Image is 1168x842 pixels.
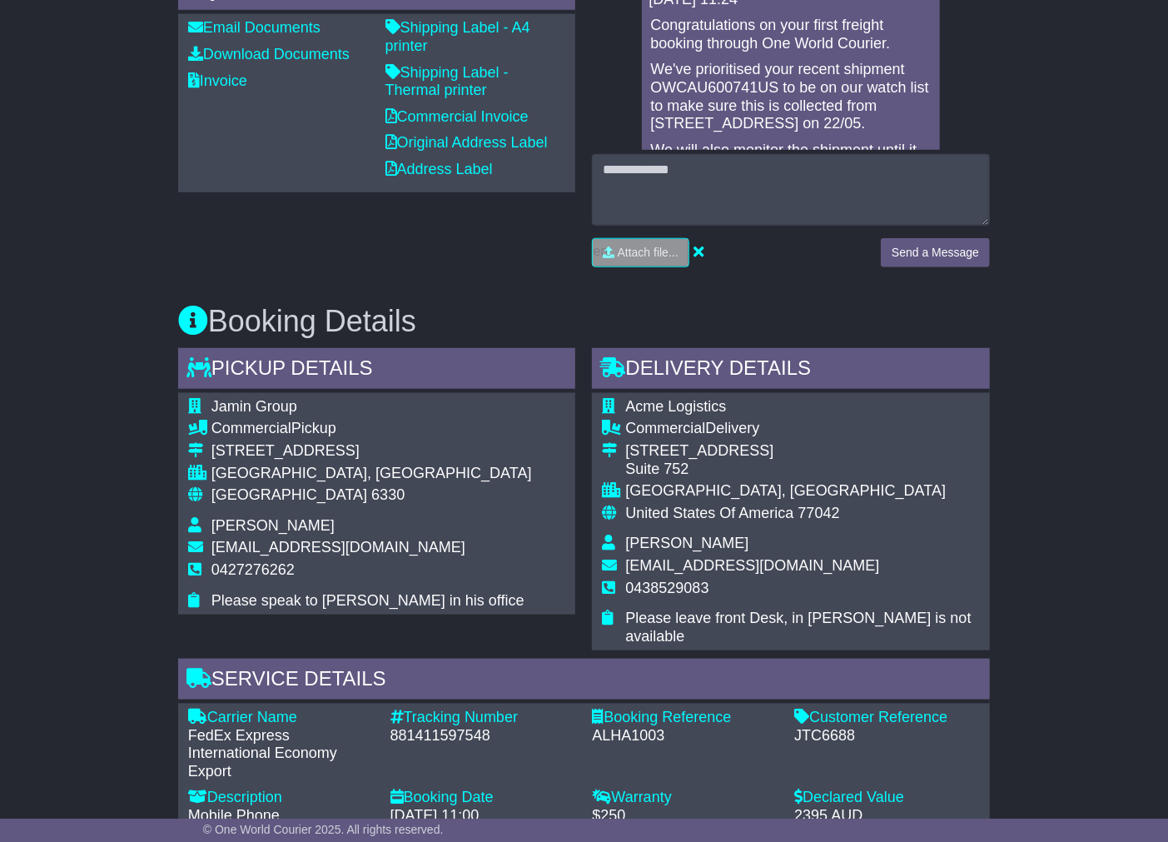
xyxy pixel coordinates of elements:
[592,789,778,807] div: Warranty
[625,535,748,551] span: [PERSON_NAME]
[794,789,980,807] div: Declared Value
[211,592,524,609] span: Please speak to [PERSON_NAME] in his office
[188,709,374,727] div: Carrier Name
[625,610,971,645] span: Please leave front Desk, in [PERSON_NAME] is not available
[592,709,778,727] div: Booking Reference
[371,486,405,503] span: 6330
[178,348,576,393] div: Pickup Details
[625,442,980,461] div: [STREET_ADDRESS]
[794,709,980,727] div: Customer Reference
[881,238,990,267] button: Send a Message
[188,46,350,62] a: Download Documents
[625,461,980,479] div: Suite 752
[211,517,335,534] span: [PERSON_NAME]
[385,64,509,99] a: Shipping Label - Thermal printer
[390,709,576,727] div: Tracking Number
[211,398,297,415] span: Jamin Group
[650,61,932,132] p: We've prioritised your recent shipment OWCAU600741US to be on our watch list to make sure this is...
[203,823,444,836] span: © One World Courier 2025. All rights reserved.
[211,539,465,556] span: [EMAIL_ADDRESS][DOMAIN_NAME]
[385,161,493,177] a: Address Label
[178,305,990,338] h3: Booking Details
[650,142,932,196] p: We will also monitor the shipment until it has been successfully delivered to Acme Logistics and ...
[625,580,708,596] span: 0438529083
[625,505,793,521] span: United States Of America
[211,420,532,438] div: Pickup
[188,72,247,89] a: Invoice
[592,727,778,745] div: ALHA1003
[211,486,367,503] span: [GEOGRAPHIC_DATA]
[211,465,532,483] div: [GEOGRAPHIC_DATA], [GEOGRAPHIC_DATA]
[188,807,374,825] div: Mobile Phone
[211,561,295,578] span: 0427276262
[625,482,980,501] div: [GEOGRAPHIC_DATA], [GEOGRAPHIC_DATA]
[211,420,291,436] span: Commercial
[178,659,990,704] div: Service Details
[650,17,932,52] p: Congratulations on your first freight booking through One World Courier.
[798,505,840,521] span: 77042
[390,789,576,807] div: Booking Date
[794,727,980,745] div: JTC6688
[625,420,705,436] span: Commercial
[625,398,726,415] span: Acme Logistics
[794,807,980,825] div: 2395 AUD
[385,19,530,54] a: Shipping Label - A4 printer
[592,348,990,393] div: Delivery Details
[390,727,576,745] div: 881411597548
[188,789,374,807] div: Description
[592,807,778,825] div: $250
[390,807,576,825] div: [DATE] 11:00
[188,727,374,781] div: FedEx Express International Economy Export
[211,442,532,461] div: [STREET_ADDRESS]
[625,420,980,438] div: Delivery
[385,134,548,151] a: Original Address Label
[188,19,321,36] a: Email Documents
[625,557,879,574] span: [EMAIL_ADDRESS][DOMAIN_NAME]
[385,108,529,125] a: Commercial Invoice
